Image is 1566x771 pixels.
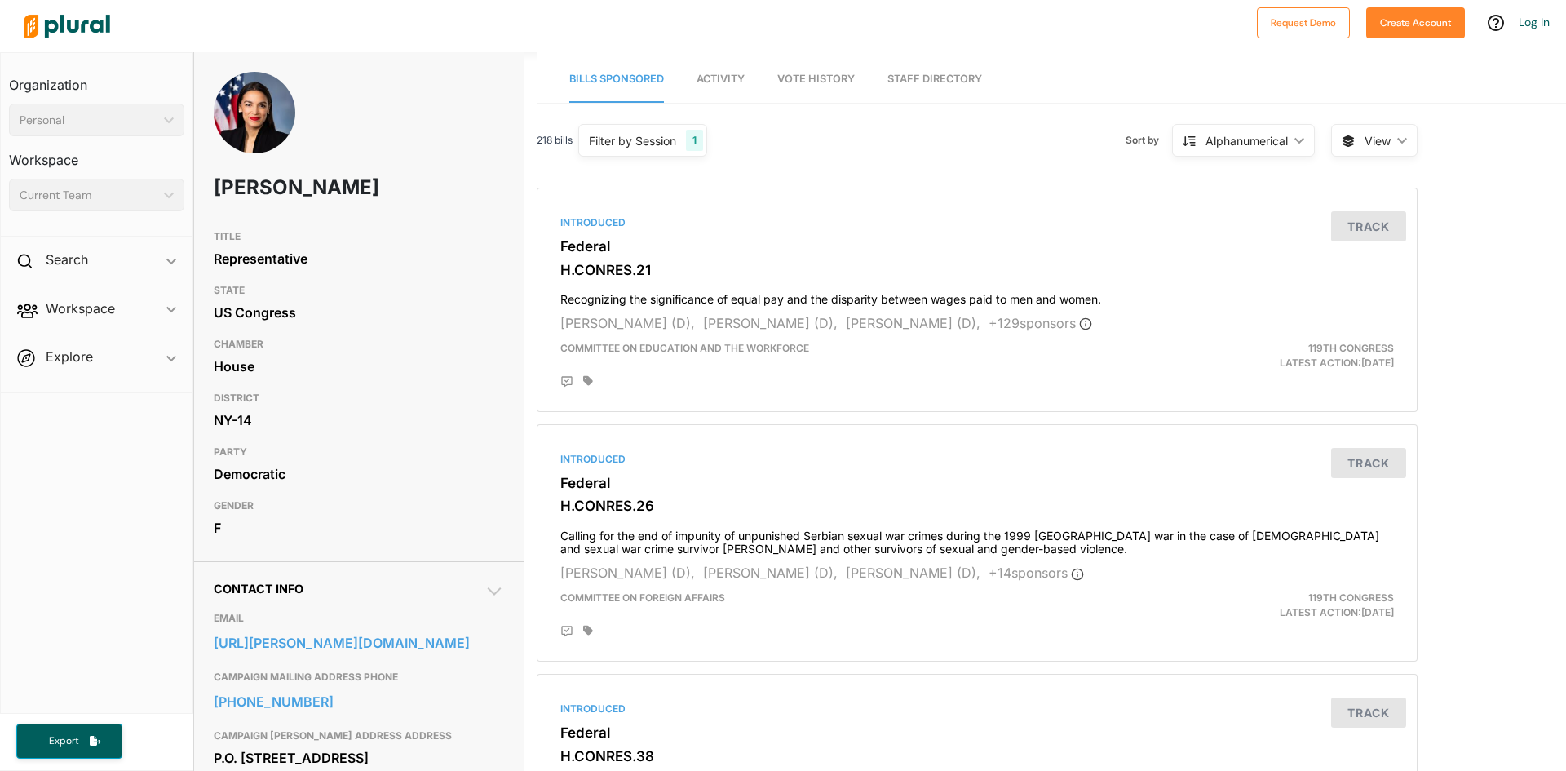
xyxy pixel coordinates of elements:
[686,130,703,151] div: 1
[16,724,122,759] button: Export
[214,163,387,212] h1: [PERSON_NAME]
[846,315,980,331] span: [PERSON_NAME] (D),
[214,281,504,300] h3: STATE
[560,748,1394,764] h3: H.CONRES.38
[777,73,855,85] span: Vote History
[214,354,504,379] div: House
[560,452,1394,467] div: Introduced
[697,73,745,85] span: Activity
[214,609,504,628] h3: EMAIL
[214,72,295,171] img: Headshot of Alexandria Ocasio-Cortez
[537,133,573,148] span: 218 bills
[1257,7,1350,38] button: Request Demo
[846,565,980,581] span: [PERSON_NAME] (D),
[1331,698,1406,728] button: Track
[46,250,88,268] h2: Search
[560,285,1394,307] h4: Recognizing the significance of equal pay and the disparity between wages paid to men and women.
[697,56,745,103] a: Activity
[214,689,504,714] a: [PHONE_NUMBER]
[560,315,695,331] span: [PERSON_NAME] (D),
[214,746,504,770] div: P.O. [STREET_ADDRESS]
[560,238,1394,255] h3: Federal
[1308,592,1394,604] span: 119th Congress
[560,702,1394,716] div: Introduced
[583,375,593,387] div: Add tags
[214,667,504,687] h3: CAMPAIGN MAILING ADDRESS PHONE
[569,56,664,103] a: Bills Sponsored
[589,132,676,149] div: Filter by Session
[560,521,1394,557] h4: Calling for the end of impunity of unpunished Serbian sexual war crimes during the 1999 [GEOGRAPH...
[1120,591,1406,620] div: Latest Action: [DATE]
[214,582,303,596] span: Contact Info
[214,442,504,462] h3: PARTY
[887,56,982,103] a: Staff Directory
[560,592,725,604] span: Committee on Foreign Affairs
[560,625,573,638] div: Add Position Statement
[703,315,838,331] span: [PERSON_NAME] (D),
[9,61,184,97] h3: Organization
[569,73,664,85] span: Bills Sponsored
[1519,15,1550,29] a: Log In
[560,215,1394,230] div: Introduced
[214,246,504,271] div: Representative
[560,262,1394,278] h3: H.CONRES.21
[38,734,90,748] span: Export
[214,462,504,486] div: Democratic
[214,300,504,325] div: US Congress
[20,112,157,129] div: Personal
[989,565,1084,581] span: + 14 sponsor s
[1120,341,1406,370] div: Latest Action: [DATE]
[9,136,184,172] h3: Workspace
[777,56,855,103] a: Vote History
[583,625,593,636] div: Add tags
[1331,211,1406,241] button: Track
[20,187,157,204] div: Current Team
[1126,133,1172,148] span: Sort by
[214,388,504,408] h3: DISTRICT
[1365,132,1391,149] span: View
[560,475,1394,491] h3: Federal
[989,315,1092,331] span: + 129 sponsor s
[214,227,504,246] h3: TITLE
[1366,7,1465,38] button: Create Account
[1257,13,1350,30] a: Request Demo
[214,496,504,516] h3: GENDER
[1205,132,1288,149] div: Alphanumerical
[560,724,1394,741] h3: Federal
[214,335,504,354] h3: CHAMBER
[1308,342,1394,354] span: 119th Congress
[560,565,695,581] span: [PERSON_NAME] (D),
[703,565,838,581] span: [PERSON_NAME] (D),
[1331,448,1406,478] button: Track
[560,342,809,354] span: Committee on Education and the Workforce
[214,408,504,432] div: NY-14
[560,375,573,388] div: Add Position Statement
[560,498,1394,514] h3: H.CONRES.26
[214,516,504,540] div: F
[214,726,504,746] h3: CAMPAIGN [PERSON_NAME] ADDRESS ADDRESS
[1366,13,1465,30] a: Create Account
[214,631,504,655] a: [URL][PERSON_NAME][DOMAIN_NAME]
